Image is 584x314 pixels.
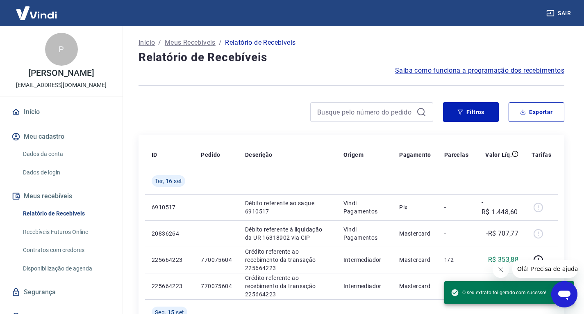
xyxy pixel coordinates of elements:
[155,177,182,185] span: Ter, 16 set
[201,282,232,290] p: 770075604
[28,69,94,78] p: [PERSON_NAME]
[245,151,273,159] p: Descrição
[245,225,330,242] p: Débito referente à liquidação da UR 16318902 via CIP
[225,38,295,48] p: Relatório de Recebíveis
[139,49,564,66] h4: Relatório de Recebíveis
[482,197,518,217] p: -R$ 1.448,60
[20,205,113,222] a: Relatório de Recebíveis
[5,6,69,12] span: Olá! Precisa de ajuda?
[343,225,386,242] p: Vindi Pagamentos
[20,260,113,277] a: Disponibilização de agenda
[10,128,113,146] button: Meu cadastro
[399,151,431,159] p: Pagamento
[152,256,188,264] p: 225664223
[152,151,157,159] p: ID
[201,151,220,159] p: Pedido
[343,199,386,215] p: Vindi Pagamentos
[343,282,386,290] p: Intermediador
[317,106,413,118] input: Busque pelo número do pedido
[16,81,107,89] p: [EMAIL_ADDRESS][DOMAIN_NAME]
[493,261,509,278] iframe: Fechar mensagem
[139,38,155,48] a: Início
[152,229,188,238] p: 20836264
[443,102,499,122] button: Filtros
[245,248,330,272] p: Crédito referente ao recebimento da transação 225664223
[165,38,216,48] a: Meus Recebíveis
[532,151,551,159] p: Tarifas
[343,256,386,264] p: Intermediador
[20,242,113,259] a: Contratos com credores
[399,229,431,238] p: Mastercard
[245,274,330,298] p: Crédito referente ao recebimento da transação 225664223
[152,282,188,290] p: 225664223
[158,38,161,48] p: /
[444,151,468,159] p: Parcelas
[399,256,431,264] p: Mastercard
[245,199,330,215] p: Débito referente ao saque 6910517
[451,289,546,297] span: O seu extrato foi gerado com sucesso!
[512,260,577,278] iframe: Mensagem da empresa
[545,6,574,21] button: Sair
[10,283,113,301] a: Segurança
[219,38,222,48] p: /
[201,256,232,264] p: 770075604
[444,229,468,238] p: -
[10,103,113,121] a: Início
[486,229,518,238] p: -R$ 707,77
[10,0,63,25] img: Vindi
[20,164,113,181] a: Dados de login
[444,203,468,211] p: -
[444,256,468,264] p: 1/2
[509,102,564,122] button: Exportar
[488,255,519,265] p: R$ 353,88
[399,282,431,290] p: Mastercard
[551,281,577,307] iframe: Botão para abrir a janela de mensagens
[485,151,512,159] p: Valor Líq.
[152,203,188,211] p: 6910517
[20,146,113,163] a: Dados da conta
[399,203,431,211] p: Pix
[45,33,78,66] div: P
[343,151,364,159] p: Origem
[20,224,113,241] a: Recebíveis Futuros Online
[10,187,113,205] button: Meus recebíveis
[395,66,564,76] a: Saiba como funciona a programação dos recebimentos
